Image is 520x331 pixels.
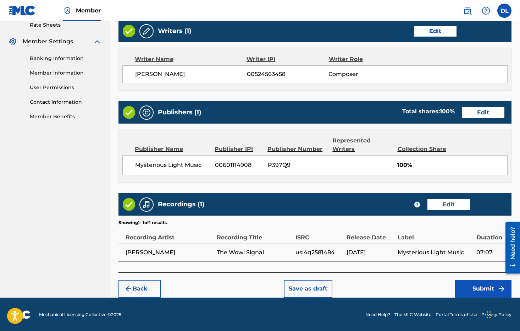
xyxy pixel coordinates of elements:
h5: Publishers (1) [158,108,201,116]
div: Collection Share [398,145,454,153]
img: 7ee5dd4eb1f8a8e3ef2f.svg [124,284,133,293]
a: The MLC Website [394,311,431,318]
img: Valid [123,106,135,119]
div: Writer IPI [247,55,328,64]
span: [DATE] [347,248,394,257]
div: Represented Writers [332,136,392,153]
img: Top Rightsholder [63,6,72,15]
span: Mechanical Licensing Collective © 2025 [39,311,121,318]
span: The Wow! Signal [217,248,292,257]
h5: Writers (1) [158,27,191,35]
img: logo [9,310,31,319]
a: Portal Terms of Use [436,311,477,318]
span: 00601114908 [215,161,262,169]
iframe: Resource Center [500,219,520,276]
span: Member Settings [23,37,73,46]
span: ? [414,202,420,207]
button: Edit [414,26,457,37]
div: User Menu [497,4,511,18]
img: MLC Logo [9,5,36,16]
a: Need Help? [365,311,390,318]
a: Banking Information [30,55,101,62]
a: User Permissions [30,84,101,91]
div: Publisher Number [267,145,327,153]
a: Rate Sheets [30,21,101,29]
a: Contact Information [30,98,101,106]
iframe: Chat Widget [485,297,520,331]
div: Writer Name [135,55,247,64]
h5: Recordings (1) [158,200,204,208]
a: Privacy Policy [481,311,511,318]
span: usl4q2581484 [295,248,343,257]
span: 00524563458 [247,70,329,78]
img: Publishers [142,108,151,117]
span: 100% [397,161,507,169]
div: ISRC [295,226,343,242]
div: Writer Role [329,55,403,64]
p: Showing 1 - 1 of 1 results [118,219,167,226]
span: P397Q9 [268,161,327,169]
img: expand [93,37,101,46]
span: Member [76,6,101,15]
span: 100 % [440,108,455,115]
div: Release Date [347,226,394,242]
img: f7272a7cc735f4ea7f67.svg [497,284,506,293]
img: Valid [123,25,135,37]
div: Help [479,4,493,18]
button: Save as draft [284,280,332,298]
div: Recording Title [217,226,292,242]
span: Composer [328,70,403,78]
img: Recordings [142,200,151,209]
div: Recording Artist [126,226,213,242]
span: 07:07 [476,248,508,257]
div: Label [398,226,473,242]
img: Writers [142,27,151,36]
span: Mysterious Light Music [135,161,210,169]
button: Edit [427,199,470,210]
div: Duration [476,226,508,242]
button: Back [118,280,161,298]
div: Publisher Name [135,145,209,153]
a: Member Benefits [30,113,101,120]
button: Edit [462,107,504,118]
span: [PERSON_NAME] [135,70,247,78]
div: Publisher IPI [215,145,262,153]
a: Member Information [30,69,101,77]
div: Drag [487,304,491,325]
span: Mysterious Light Music [398,248,473,257]
img: Valid [123,198,135,211]
img: Member Settings [9,37,17,46]
img: search [463,6,472,15]
div: Total shares: [402,107,455,116]
span: [PERSON_NAME] [126,248,213,257]
button: Submit [455,280,511,298]
img: help [482,6,490,15]
a: Public Search [460,4,475,18]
